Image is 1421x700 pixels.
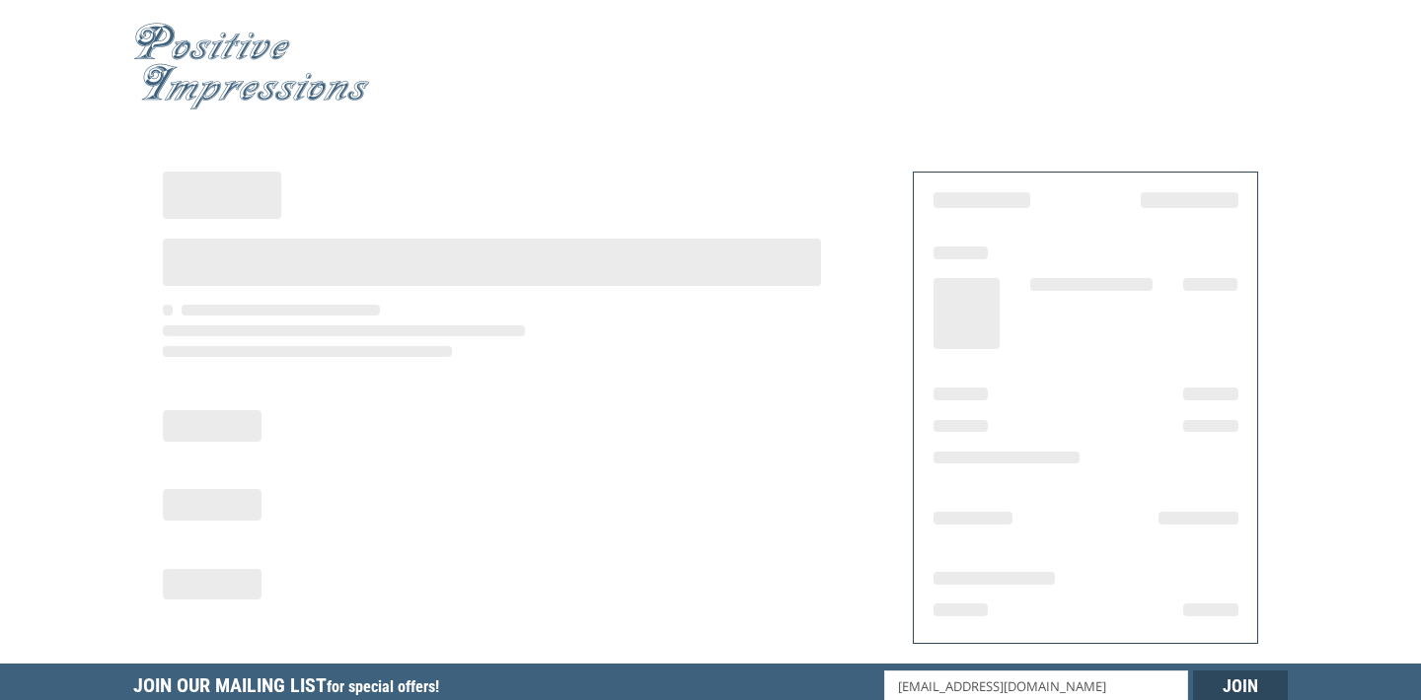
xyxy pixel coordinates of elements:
[133,23,370,110] img: Positive Impressions
[327,677,439,696] span: for special offers!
